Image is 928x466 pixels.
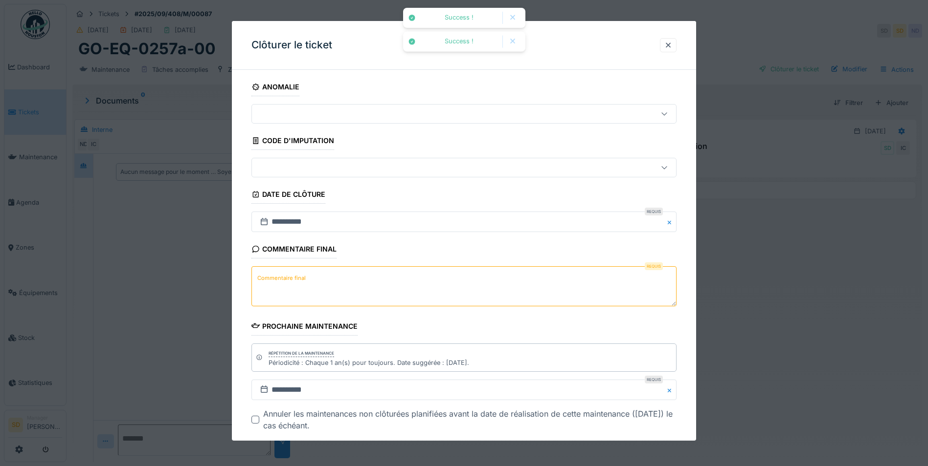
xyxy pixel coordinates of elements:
div: Périodicité : Chaque 1 an(s) pour toujours. Date suggérée : [DATE]. [269,358,469,367]
div: Requis [645,208,663,215]
div: Success ! [421,14,498,22]
div: Success ! [421,38,498,46]
h3: Clôturer le ticket [251,39,332,51]
div: Requis [645,262,663,270]
div: Commentaire final [251,242,337,258]
button: Close [666,212,677,232]
div: Code d'imputation [251,133,334,150]
button: Close [666,380,677,400]
div: Date de clôture [251,187,325,204]
div: Anomalie [251,80,299,96]
div: Répétition de la maintenance [269,350,334,357]
label: Commentaire final [255,272,308,284]
div: Annuler les maintenances non clôturées planifiées avant la date de réalisation de cette maintenan... [263,408,677,431]
div: Requis [645,376,663,383]
div: Prochaine maintenance [251,319,358,336]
